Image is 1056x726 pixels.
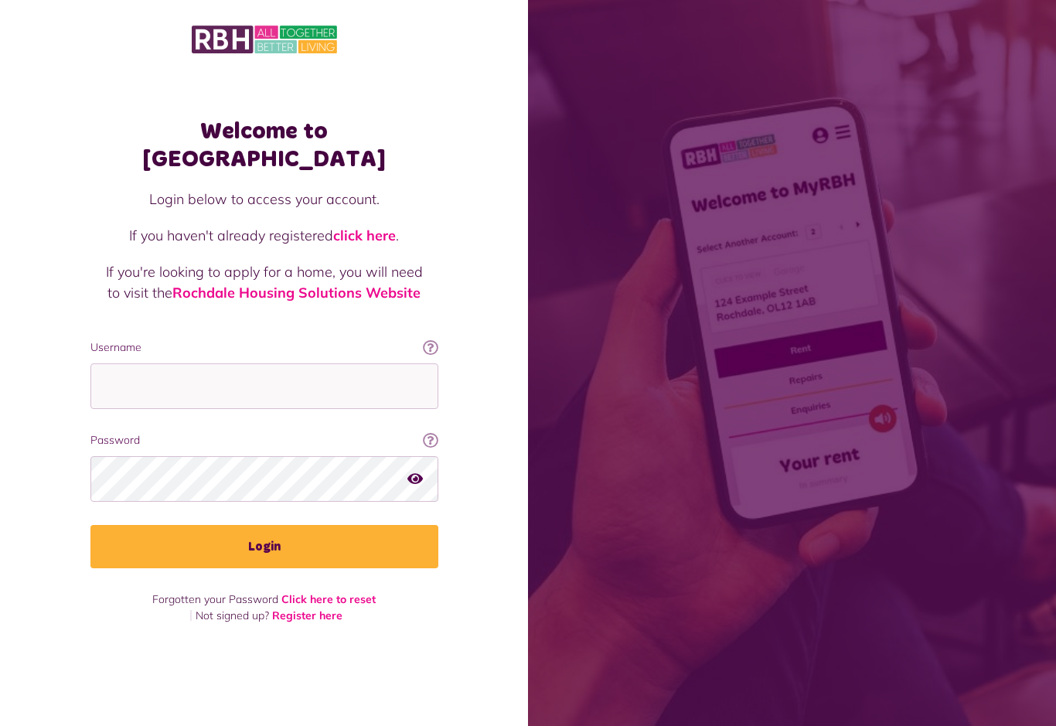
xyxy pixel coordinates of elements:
span: Not signed up? [196,608,269,622]
a: click here [333,227,396,244]
p: If you haven't already registered . [106,225,423,246]
span: Forgotten your Password [152,592,278,606]
a: Click here to reset [281,592,376,606]
p: Login below to access your account. [106,189,423,210]
button: Login [90,525,438,568]
a: Register here [272,608,342,622]
h1: Welcome to [GEOGRAPHIC_DATA] [90,118,438,173]
label: Password [90,432,438,448]
label: Username [90,339,438,356]
p: If you're looking to apply for a home, you will need to visit the [106,261,423,303]
img: MyRBH [192,23,337,56]
a: Rochdale Housing Solutions Website [172,284,421,302]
